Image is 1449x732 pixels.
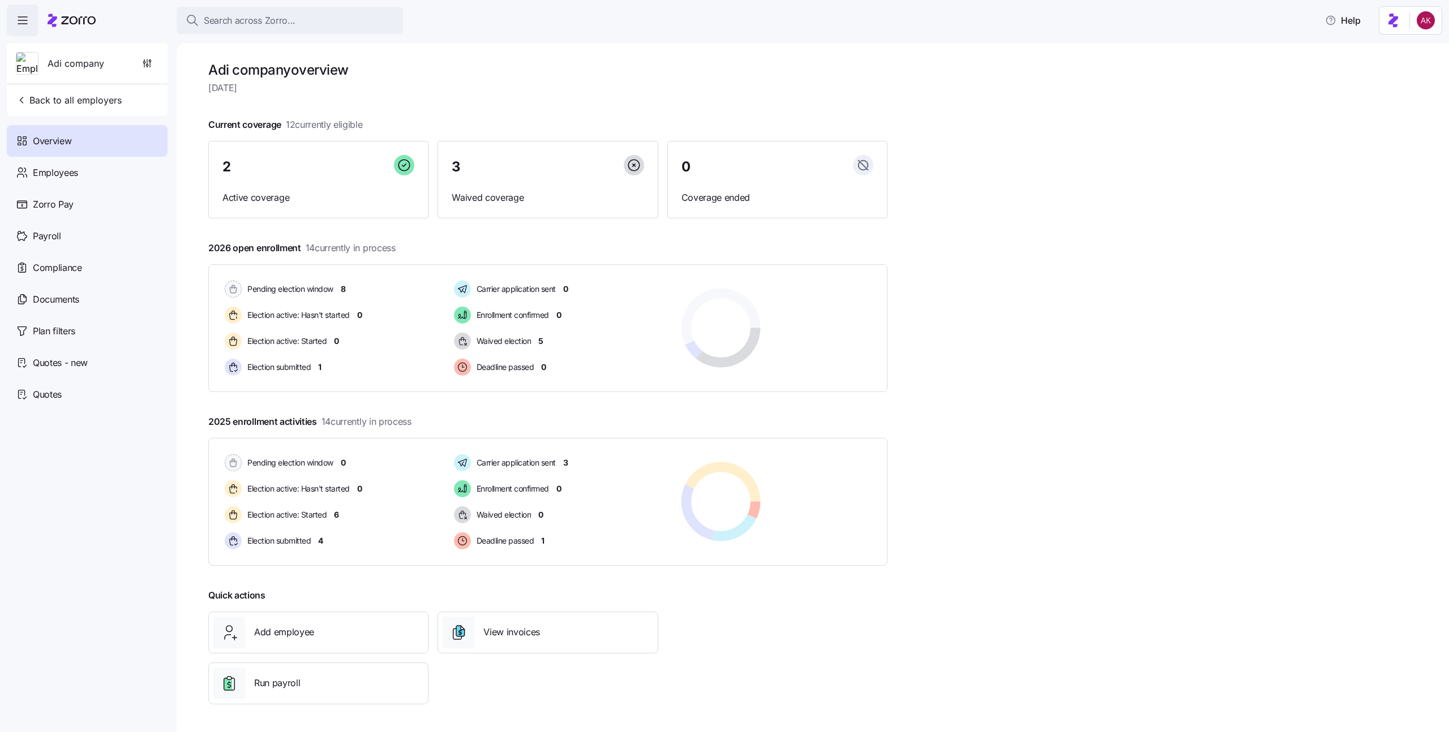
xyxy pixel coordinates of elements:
[473,361,534,373] span: Deadline passed
[208,588,265,602] span: Quick actions
[7,315,168,347] a: Plan filters
[254,676,300,690] span: Run payroll
[7,125,168,157] a: Overview
[208,81,888,95] span: [DATE]
[318,361,321,373] span: 1
[357,309,362,321] span: 0
[563,283,568,295] span: 0
[473,483,549,494] span: Enrollment confirmed
[483,625,540,639] span: View invoices
[681,191,873,205] span: Coverage ended
[208,61,888,79] h1: Adi company overview
[1325,14,1361,27] span: Help
[222,191,414,205] span: Active coverage
[563,457,568,468] span: 3
[452,191,644,205] span: Waived coverage
[473,283,556,295] span: Carrier application sent
[16,53,38,75] img: Employer logo
[16,93,122,107] span: Back to all employers
[33,134,71,148] span: Overview
[244,309,350,321] span: Election active: Hasn't started
[33,356,88,370] span: Quotes - new
[334,335,339,347] span: 0
[33,292,79,307] span: Documents
[318,535,323,546] span: 4
[556,309,561,321] span: 0
[7,188,168,220] a: Zorro Pay
[244,457,333,468] span: Pending election window
[204,14,295,28] span: Search across Zorro...
[48,57,104,71] span: Adi company
[473,509,531,520] span: Waived election
[244,283,333,295] span: Pending election window
[33,387,62,402] span: Quotes
[7,283,168,315] a: Documents
[541,535,545,546] span: 1
[341,457,346,468] span: 0
[33,261,82,275] span: Compliance
[208,118,363,132] span: Current coverage
[473,335,531,347] span: Waived election
[452,160,461,174] span: 3
[306,241,396,255] span: 14 currently in process
[244,509,327,520] span: Election active: Started
[7,252,168,283] a: Compliance
[538,335,543,347] span: 5
[33,166,78,180] span: Employees
[556,483,561,494] span: 0
[177,7,403,34] button: Search across Zorro...
[33,197,74,212] span: Zorro Pay
[33,324,75,338] span: Plan filters
[286,118,363,132] span: 12 currently eligible
[254,625,314,639] span: Add employee
[244,361,311,373] span: Election submitted
[541,361,546,373] span: 0
[7,347,168,378] a: Quotes - new
[208,241,396,255] span: 2026 open enrollment
[473,457,556,468] span: Carrier application sent
[244,335,327,347] span: Election active: Started
[538,509,543,520] span: 0
[7,157,168,188] a: Employees
[33,229,61,243] span: Payroll
[1417,11,1435,29] img: fe4d7c082afa948fc0372eddf2b5e911
[244,535,311,546] span: Election submitted
[222,160,231,174] span: 2
[341,283,346,295] span: 8
[7,378,168,410] a: Quotes
[244,483,350,494] span: Election active: Hasn't started
[208,415,411,429] span: 2025 enrollment activities
[473,309,549,321] span: Enrollment confirmed
[11,89,126,111] button: Back to all employers
[7,220,168,252] a: Payroll
[681,160,691,174] span: 0
[321,415,411,429] span: 14 currently in process
[1316,9,1370,32] button: Help
[473,535,534,546] span: Deadline passed
[357,483,362,494] span: 0
[334,509,339,520] span: 6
